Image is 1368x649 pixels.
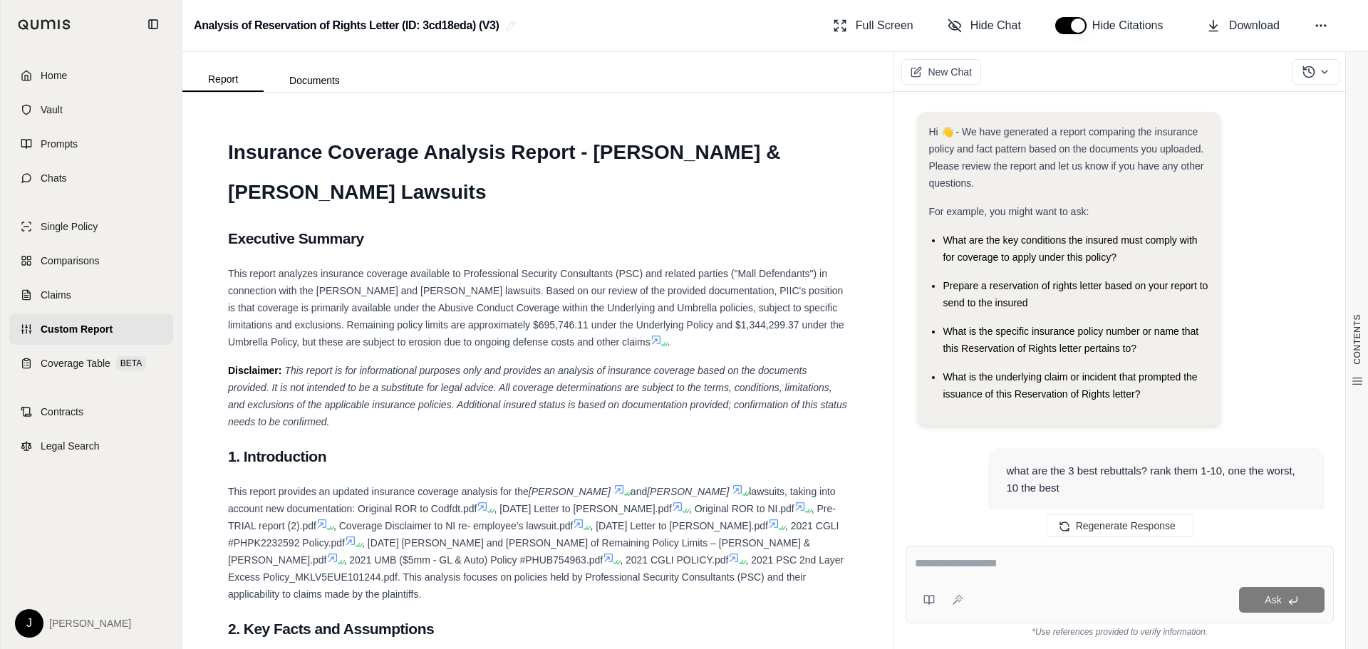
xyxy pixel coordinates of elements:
a: Custom Report [9,313,173,345]
span: , [DATE] Letter to [PERSON_NAME].pdf [590,520,768,531]
div: *Use references provided to verify information. [906,623,1334,638]
span: Coverage Table [41,356,110,370]
span: Legal Search [41,439,100,453]
span: lawsuits, taking into account new documentation: Original ROR to Codfdt.pdf [228,486,836,514]
a: Home [9,60,173,91]
button: New Chat [901,59,980,85]
span: Custom Report [41,322,113,336]
span: Download [1229,17,1280,34]
span: This report provides an updated insurance coverage analysis for the [228,486,529,497]
span: This report analyzes insurance coverage available to Professional Security Consultants (PSC) and ... [228,268,844,348]
span: New Chat [928,65,971,79]
strong: Disclaimer: [228,365,281,376]
a: Single Policy [9,211,173,242]
button: Ask [1239,587,1325,613]
button: Report [182,68,264,92]
span: What are the key conditions the insured must comply with for coverage to apply under this policy? [943,234,1197,263]
span: CONTENTS [1352,314,1363,365]
span: [PERSON_NAME] [49,616,131,630]
button: Full Screen [827,11,919,40]
img: Qumis Logo [18,19,71,30]
span: Hide Citations [1092,17,1172,34]
span: . [668,336,670,348]
span: Prompts [41,137,78,151]
span: Regenerate Response [1076,520,1176,531]
h1: Insurance Coverage Analysis Report - [PERSON_NAME] & [PERSON_NAME] Lawsuits [228,133,848,212]
span: , 2021 UMB ($5mm - GL & Auto) Policy #PHUB754963.pdf [344,554,603,566]
div: what are the 3 best rebuttals? rank them 1-10, one the worst, 10 the best [1007,462,1307,497]
a: Contracts [9,396,173,427]
span: Ask [1265,594,1281,606]
h2: 1. Introduction [228,442,848,472]
span: , 2021 PSC 2nd Layer Excess Policy_MKLV5EUE101244.pdf. This analysis focuses on policies held by ... [228,554,844,600]
h2: Analysis of Reservation of Rights Letter (ID: 3cd18eda) (V3) [194,13,499,38]
a: Comparisons [9,245,173,276]
span: What is the specific insurance policy number or name that this Reservation of Rights letter perta... [943,326,1198,354]
a: Vault [9,94,173,125]
a: Claims [9,279,173,311]
span: , 2021 CGLI POLICY.pdf [620,554,728,566]
span: Hi 👋 - We have generated a report comparing the insurance policy and fact pattern based on the do... [928,126,1203,189]
em: [PERSON_NAME] [647,486,729,497]
span: Vault [41,103,63,117]
em: This report is for informational purposes only and provides an analysis of insurance coverage bas... [228,365,847,427]
button: Documents [264,69,366,92]
span: Prepare a reservation of rights letter based on your report to send to the insured [943,280,1208,308]
button: Collapse sidebar [142,13,165,36]
em: [PERSON_NAME] [529,486,611,497]
span: , [DATE] [PERSON_NAME] and [PERSON_NAME] of Remaining Policy Limits – [PERSON_NAME] & [PERSON_NAM... [228,537,810,566]
span: For example, you might want to ask: [928,206,1089,217]
h2: 2. Key Facts and Assumptions [228,614,848,644]
a: Chats [9,162,173,194]
h2: Executive Summary [228,224,848,254]
span: Home [41,68,67,83]
button: Regenerate Response [1047,514,1193,537]
button: Download [1201,11,1285,40]
span: Contracts [41,405,83,419]
span: Claims [41,288,71,302]
span: and [631,486,647,497]
a: Prompts [9,128,173,160]
span: Chats [41,171,67,185]
button: Hide Chat [942,11,1027,40]
span: , Original ROR to NI.pdf [689,503,794,514]
span: Comparisons [41,254,99,268]
div: J [15,609,43,638]
span: Single Policy [41,219,98,234]
a: Legal Search [9,430,173,462]
span: , Pre-TRIAL report (2).pdf [228,503,836,531]
span: Full Screen [856,17,913,34]
span: Hide Chat [970,17,1021,34]
a: Coverage TableBETA [9,348,173,379]
span: , Coverage Disclaimer to NI re- employee's lawsuit.pdf [333,520,573,531]
span: BETA [116,356,146,370]
span: , [DATE] Letter to [PERSON_NAME].pdf [494,503,672,514]
span: What is the underlying claim or incident that prompted the issuance of this Reservation of Rights... [943,371,1197,400]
